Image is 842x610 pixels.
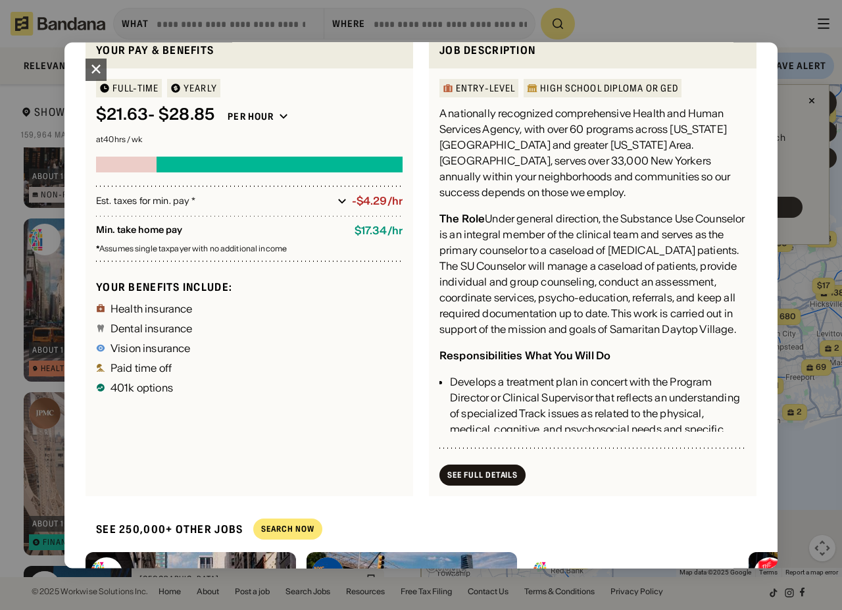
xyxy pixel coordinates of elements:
img: The Salvation Army logo [754,557,785,589]
div: Under general direction, the Substance Use Counselor is an integral member of the clinical team a... [439,211,746,338]
div: Search Now [261,526,314,534]
img: Samaritan Village logo [533,557,564,589]
div: See Full Details [447,471,518,479]
div: High School Diploma or GED [540,84,678,93]
div: Est. taxes for min. pay * [96,195,332,208]
div: Assumes single taxpayer with no additional income [96,245,403,253]
div: The Role [439,213,485,226]
img: NYC Health & Hospitals logo [312,557,343,589]
img: Samaritan Village logo [91,557,122,589]
div: Dental insurance [111,323,193,334]
div: YEARLY [184,84,217,93]
div: Responsibilities [439,349,523,363]
div: Develops a treatment plan in concert with the Program Director or Clinical Supervisor that reflec... [450,374,746,453]
div: Health insurance [111,303,193,314]
div: Your pay & benefits [96,42,403,59]
div: $ 21.63 - $28.85 [96,106,214,125]
div: Entry-Level [456,84,515,93]
div: What You Will Do [525,349,611,363]
div: Per hour [228,111,274,123]
div: at 40 hrs / wk [96,136,403,144]
div: See 250,000+ other jobs [86,512,243,547]
div: Min. take home pay [96,225,344,238]
div: Paid time off [111,363,172,373]
div: $ 17.34 / hr [355,225,403,238]
div: Your benefits include: [96,280,403,294]
div: Job Description [439,42,746,59]
div: A nationally recognized comprehensive Health and Human Services Agency, with over 60 programs acr... [439,106,746,201]
div: Vision insurance [111,343,191,353]
div: -$4.29/hr [352,195,403,208]
div: Full-time [112,84,159,93]
div: 401k options [111,382,173,393]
